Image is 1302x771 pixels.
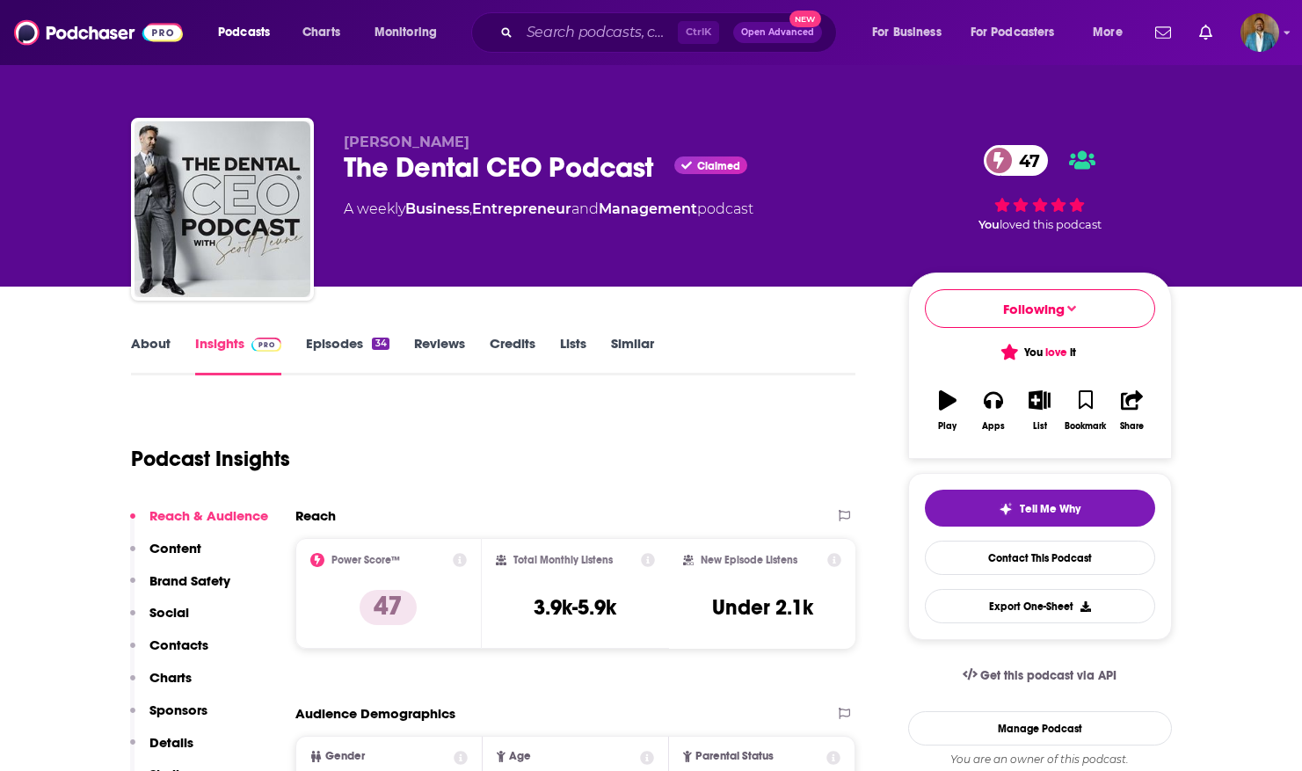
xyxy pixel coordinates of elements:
button: Play [925,379,971,442]
h2: Power Score™ [331,554,400,566]
span: Parental Status [695,751,774,762]
h3: 3.9k-5.9k [534,594,616,621]
a: Credits [490,335,535,375]
a: Contact This Podcast [925,541,1155,575]
a: Episodes34 [306,335,389,375]
span: [PERSON_NAME] [344,134,469,150]
button: open menu [206,18,293,47]
p: Reach & Audience [149,507,268,524]
p: Content [149,540,201,556]
div: Play [938,421,956,432]
button: Bookmark [1063,379,1109,442]
a: The Dental CEO Podcast [135,121,310,297]
span: You [978,218,1000,231]
span: For Business [872,20,942,45]
button: Brand Safety [130,572,230,605]
h1: Podcast Insights [131,446,290,472]
button: Social [130,604,189,636]
p: 47 [360,590,417,625]
a: Show notifications dropdown [1192,18,1219,47]
div: Apps [982,421,1005,432]
a: 47 [984,145,1049,176]
button: Reach & Audience [130,507,268,540]
button: open menu [959,18,1080,47]
p: Charts [149,669,192,686]
span: Ctrl K [678,21,719,44]
div: 34 [372,338,389,350]
span: Podcasts [218,20,270,45]
span: You it [1003,345,1076,360]
img: tell me why sparkle [999,502,1013,516]
span: For Podcasters [971,20,1055,45]
button: Share [1109,379,1154,442]
img: Podchaser Pro [251,338,282,352]
a: Similar [611,335,654,375]
h2: Audience Demographics [295,705,455,722]
span: 47 [1001,145,1049,176]
p: Sponsors [149,702,207,718]
span: , [469,200,472,217]
a: Entrepreneur [472,200,571,217]
a: InsightsPodchaser Pro [195,335,282,375]
div: Search podcasts, credits, & more... [488,12,854,53]
span: and [571,200,599,217]
button: Show profile menu [1240,13,1279,52]
span: Get this podcast via API [980,668,1117,683]
button: Charts [130,669,192,702]
span: Gender [325,751,365,762]
img: Podchaser - Follow, Share and Rate Podcasts [14,16,183,49]
span: loved this podcast [1000,218,1102,231]
button: tell me why sparkleTell Me Why [925,490,1155,527]
h2: New Episode Listens [701,554,797,566]
span: Tell Me Why [1020,502,1080,516]
div: Bookmark [1065,421,1106,432]
span: Monitoring [375,20,437,45]
span: New [789,11,821,27]
div: Share [1120,421,1144,432]
button: Content [130,540,201,572]
button: open menu [362,18,460,47]
button: List [1016,379,1062,442]
button: You love it [925,335,1155,369]
input: Search podcasts, credits, & more... [520,18,678,47]
span: Claimed [697,162,740,171]
a: Reviews [414,335,465,375]
h2: Total Monthly Listens [513,554,613,566]
img: User Profile [1240,13,1279,52]
button: open menu [860,18,964,47]
button: Apps [971,379,1016,442]
button: open menu [1080,18,1145,47]
p: Brand Safety [149,572,230,589]
div: List [1033,421,1047,432]
span: Following [1003,301,1065,317]
span: Age [509,751,531,762]
button: Export One-Sheet [925,589,1155,623]
a: Charts [291,18,351,47]
a: Show notifications dropdown [1148,18,1178,47]
a: Business [405,200,469,217]
button: Sponsors [130,702,207,734]
a: Lists [560,335,586,375]
span: Charts [302,20,340,45]
button: Following [925,289,1155,328]
p: Details [149,734,193,751]
span: love [1045,345,1067,360]
div: 47Youloved this podcast [908,134,1172,243]
div: A weekly podcast [344,199,753,220]
a: Get this podcast via API [949,654,1131,697]
button: Contacts [130,636,208,669]
button: Open AdvancedNew [733,22,822,43]
button: Details [130,734,193,767]
p: Social [149,604,189,621]
span: More [1093,20,1123,45]
a: Management [599,200,697,217]
span: Open Advanced [741,28,814,37]
a: Manage Podcast [908,711,1172,746]
a: About [131,335,171,375]
div: You are an owner of this podcast. [908,753,1172,767]
span: Logged in as smortier42491 [1240,13,1279,52]
p: Contacts [149,636,208,653]
h3: Under 2.1k [712,594,813,621]
h2: Reach [295,507,336,524]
